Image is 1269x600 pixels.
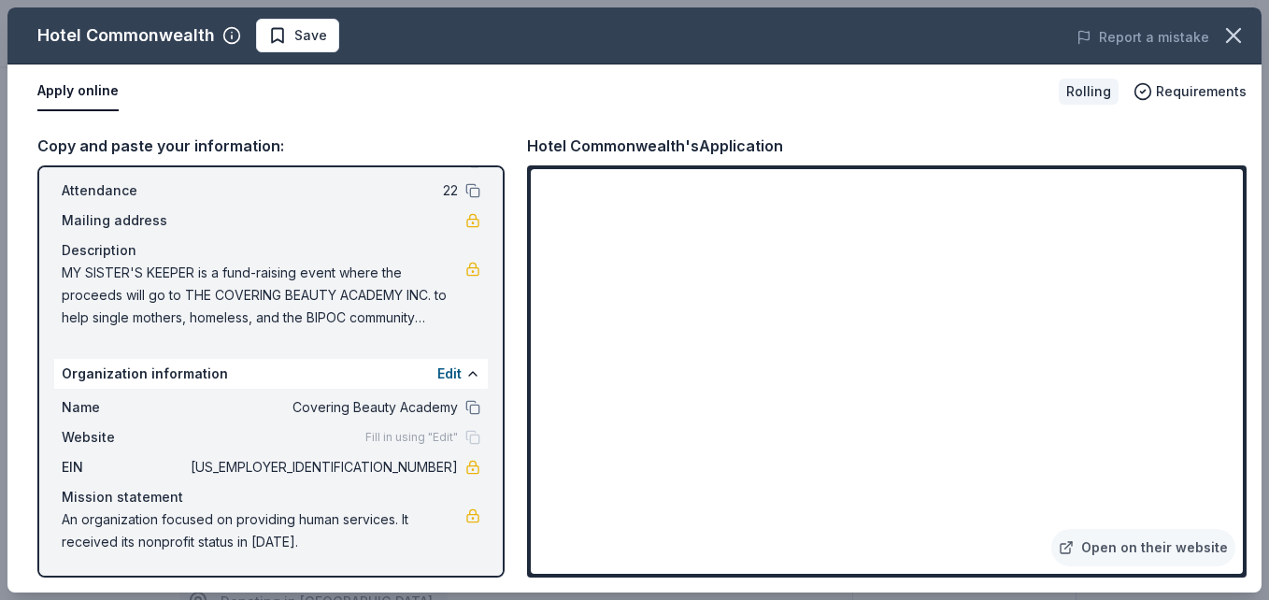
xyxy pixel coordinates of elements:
span: 22 [187,179,458,202]
div: Hotel Commonwealth's Application [527,134,783,158]
span: Attendance [62,179,187,202]
span: [US_EMPLOYER_IDENTIFICATION_NUMBER] [187,456,458,479]
span: Fill in using "Edit" [365,430,458,445]
span: Website [62,426,187,449]
span: EIN [62,456,187,479]
span: Covering Beauty Academy [187,396,458,419]
button: Apply online [37,72,119,111]
span: Name [62,396,187,419]
button: Requirements [1134,80,1247,103]
a: Open on their website [1051,529,1235,566]
div: Mission statement [62,486,480,508]
button: Edit [437,363,462,385]
div: Rolling [1059,79,1119,105]
div: Organization information [54,359,488,389]
span: Requirements [1156,80,1247,103]
div: Description [62,239,480,262]
div: Copy and paste your information: [37,134,505,158]
span: An organization focused on providing human services. It received its nonprofit status in [DATE]. [62,508,465,553]
div: Hotel Commonwealth [37,21,215,50]
span: MY SISTER'S KEEPER is a fund-raising event where the proceeds will go to THE COVERING BEAUTY ACAD... [62,262,465,329]
span: Save [294,24,327,47]
span: Mailing address [62,209,187,232]
button: Report a mistake [1077,26,1209,49]
button: Save [256,19,339,52]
